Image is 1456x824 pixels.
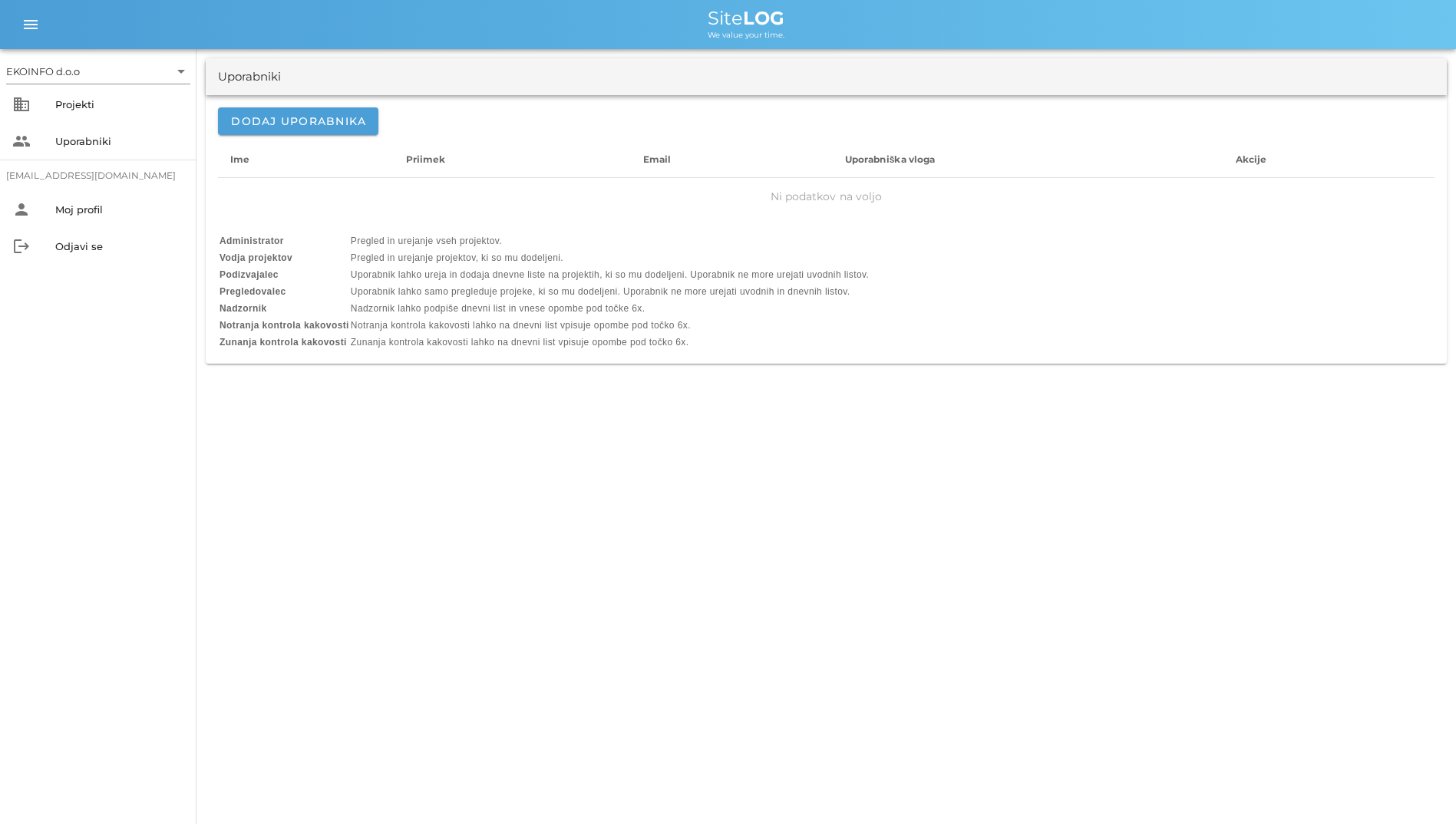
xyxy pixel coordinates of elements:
[218,178,1435,215] td: Ni podatkov na voljo
[12,132,31,150] i: people
[12,237,31,255] i: logout
[55,240,184,252] div: Odjavi se
[230,153,249,165] span: Ime
[708,7,784,29] span: Site
[55,203,184,216] div: Moj profil
[172,62,190,81] i: arrow_drop_down
[220,320,349,331] b: Notranja kontrola kakovosti
[708,30,784,40] span: We value your time.
[351,318,869,333] td: Notranja kontrola kakovosti lahko na dnevni list vpisuje opombe pod točko 6x.
[6,64,80,78] div: EKOINFO d.o.o
[833,141,1223,178] th: Uporabniška vloga: Ni razvrščeno. Aktivirajte za naraščajoče razvrščanje.
[55,135,184,147] div: Uporabniki
[12,200,31,219] i: person
[220,252,292,263] b: Vodja projektov
[218,141,394,178] th: Ime: Ni razvrščeno. Aktivirajte za naraščajoče razvrščanje.
[218,68,281,86] div: Uporabniki
[6,59,190,84] div: EKOINFO d.o.o
[351,335,869,350] td: Zunanja kontrola kakovosti lahko na dnevni list vpisuje opombe pod točko 6x.
[743,7,784,29] b: LOG
[218,107,378,135] button: Dodaj uporabnika
[1223,141,1435,178] th: Akcije: Ni razvrščeno. Aktivirajte za naraščajoče razvrščanje.
[220,286,286,297] b: Pregledovalec
[351,284,869,299] td: Uporabnik lahko samo pregleduje projeke, ki so mu dodeljeni. Uporabnik ne more urejati uvodnih in...
[220,303,267,314] b: Nadzornik
[351,267,869,282] td: Uporabnik lahko ureja in dodaja dnevne liste na projektih, ki so mu dodeljeni. Uporabnik ne more ...
[406,153,446,165] span: Priimek
[55,98,184,110] div: Projekti
[351,301,869,316] td: Nadzornik lahko podpiše dnevni list in vnese opombe pod točke 6x.
[1236,153,1267,165] span: Akcije
[220,269,279,280] b: Podizvajalec
[351,233,869,249] td: Pregled in urejanje vseh projektov.
[631,141,833,178] th: Email: Ni razvrščeno. Aktivirajte za naraščajoče razvrščanje.
[220,236,284,246] b: Administrator
[21,15,40,34] i: menu
[220,337,347,348] b: Zunanja kontrola kakovosti
[394,141,631,178] th: Priimek: Ni razvrščeno. Aktivirajte za naraščajoče razvrščanje.
[351,250,869,265] td: Pregled in urejanje projektov, ki so mu dodeljeni.
[230,114,366,128] span: Dodaj uporabnika
[12,95,31,114] i: business
[643,153,672,165] span: Email
[845,153,935,165] span: Uporabniška vloga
